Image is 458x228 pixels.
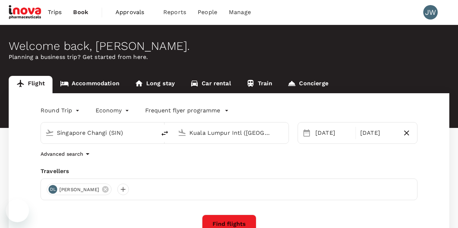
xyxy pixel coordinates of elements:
[127,76,182,93] a: Long stay
[280,76,336,93] a: Concierge
[41,105,81,116] div: Round Trip
[312,126,354,140] div: [DATE]
[49,185,57,194] div: DL
[9,39,449,53] div: Welcome back , [PERSON_NAME] .
[9,53,449,61] p: Planning a business trip? Get started from here.
[47,184,112,195] div: DL[PERSON_NAME]
[357,126,399,140] div: [DATE]
[41,150,92,158] button: Advanced search
[48,8,62,17] span: Trips
[41,150,83,158] p: Advanced search
[73,8,88,17] span: Book
[163,8,186,17] span: Reports
[156,125,173,142] button: delete
[9,4,42,20] img: iNova Pharmaceuticals
[52,76,127,93] a: Accommodation
[189,127,273,138] input: Going to
[151,132,152,133] button: Open
[57,127,141,138] input: Depart from
[423,5,438,20] div: JW
[239,76,280,93] a: Train
[41,167,417,176] div: Travellers
[55,186,104,193] span: [PERSON_NAME]
[6,199,29,222] iframe: Button to launch messaging window
[198,8,217,17] span: People
[96,105,131,116] div: Economy
[9,76,52,93] a: Flight
[229,8,251,17] span: Manage
[145,106,229,115] button: Frequent flyer programme
[283,132,285,133] button: Open
[115,8,152,17] span: Approvals
[145,106,220,115] p: Frequent flyer programme
[182,76,239,93] a: Car rental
